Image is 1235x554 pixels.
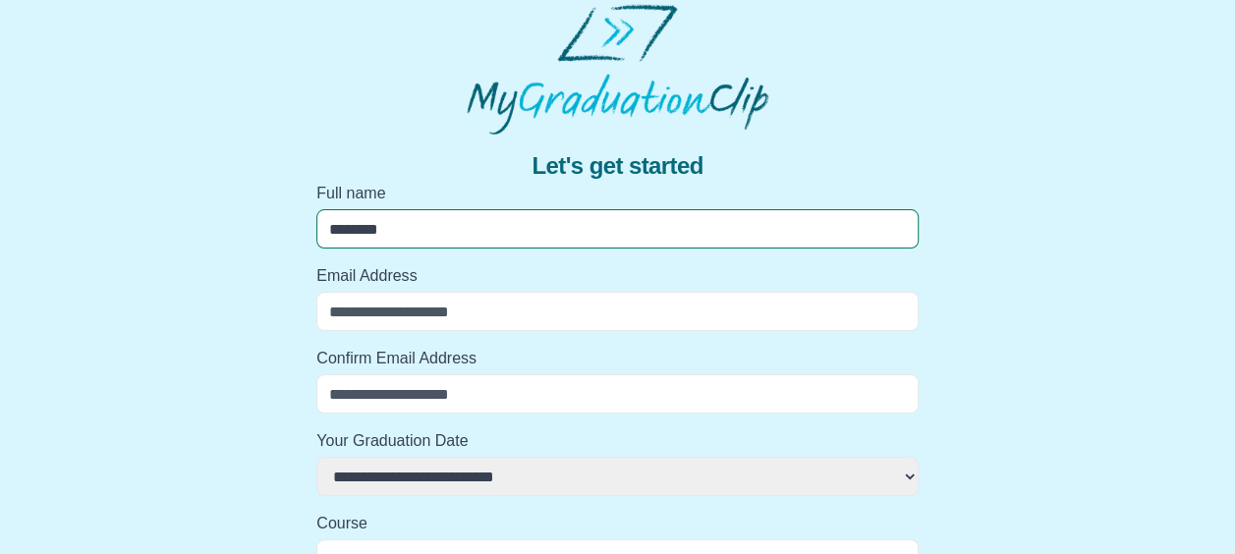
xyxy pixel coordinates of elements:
[467,4,767,135] img: MyGraduationClip
[316,182,919,205] label: Full name
[316,429,919,453] label: Your Graduation Date
[316,264,919,288] label: Email Address
[532,150,702,182] span: Let's get started
[316,512,919,535] label: Course
[316,347,919,370] label: Confirm Email Address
